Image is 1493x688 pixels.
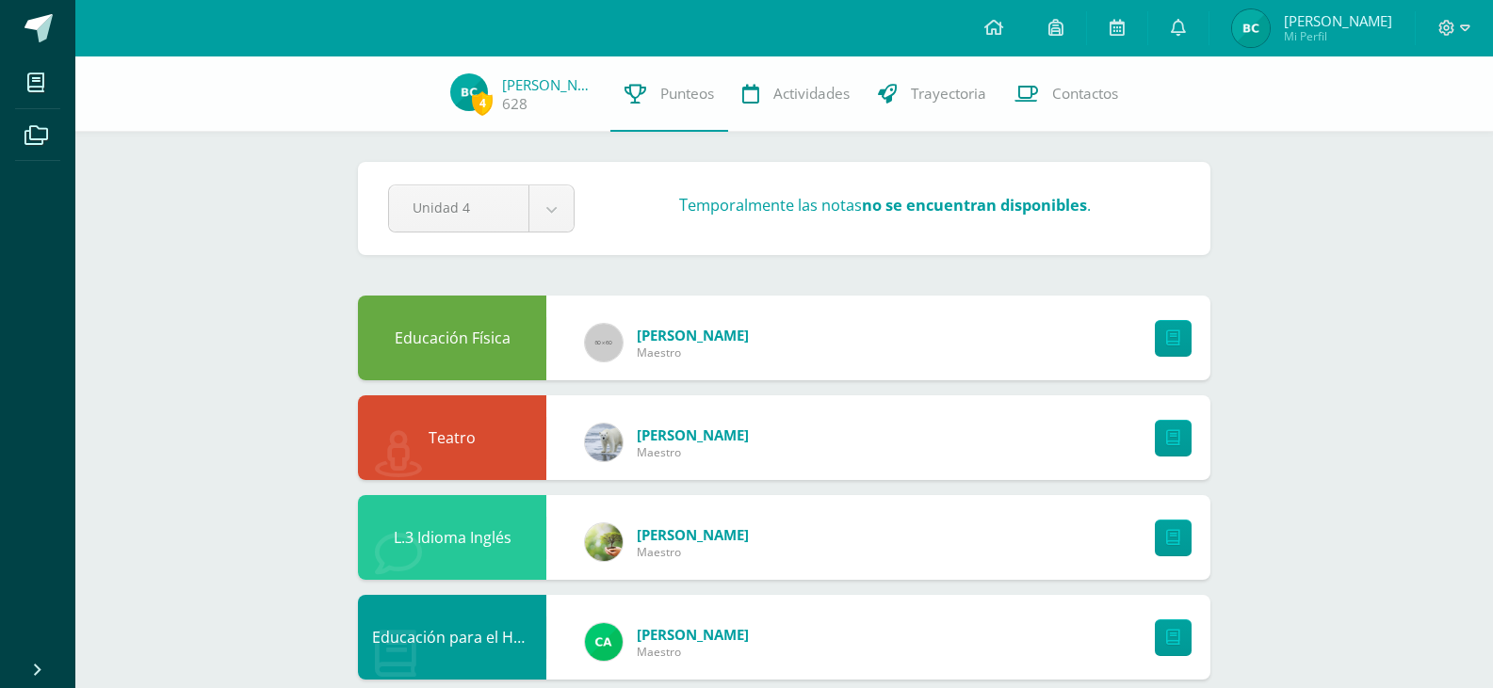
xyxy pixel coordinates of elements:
[1284,11,1392,30] span: [PERSON_NAME]
[358,495,546,580] div: L.3 Idioma Inglés
[585,324,623,361] img: 60x60
[660,84,714,104] span: Punteos
[1232,9,1270,47] img: 93bc4c38f69af55cfac97482aff6c673.png
[637,625,749,644] span: [PERSON_NAME]
[1284,28,1392,44] span: Mi Perfil
[450,73,488,111] img: 93bc4c38f69af55cfac97482aff6c673.png
[585,623,623,661] img: b94154432af3d5d10cd17dd5d91a69d3.png
[773,84,850,104] span: Actividades
[358,395,546,480] div: Teatro
[502,75,596,94] a: [PERSON_NAME]
[585,523,623,561] img: a5ec97171129a96b385d3d847ecf055b.png
[637,644,749,660] span: Maestro
[637,544,749,560] span: Maestro
[911,84,986,104] span: Trayectoria
[1052,84,1118,104] span: Contactos
[1000,56,1132,132] a: Contactos
[637,326,749,344] span: [PERSON_NAME]
[864,56,1000,132] a: Trayectoria
[413,185,505,230] span: Unidad 4
[679,194,1091,216] h3: Temporalmente las notas .
[358,296,546,380] div: Educación Física
[585,424,623,461] img: bb12ee73cbcbadab578609fc3959b0d5.png
[862,194,1087,216] strong: no se encuentran disponibles
[472,91,493,115] span: 4
[637,425,749,444] span: [PERSON_NAME]
[610,56,728,132] a: Punteos
[637,444,749,460] span: Maestro
[358,595,546,680] div: Educación para el Hogar
[637,344,749,360] span: Maestro
[502,94,527,114] a: 628
[389,185,574,232] a: Unidad 4
[728,56,864,132] a: Actividades
[637,525,749,544] span: [PERSON_NAME]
